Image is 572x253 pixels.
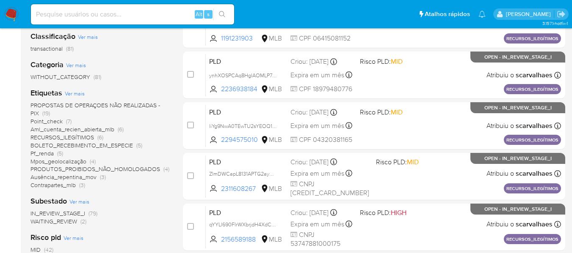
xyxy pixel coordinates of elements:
a: Notificações [478,11,486,18]
span: s [207,10,210,18]
span: 3.157.1-hotfix-1 [542,20,568,27]
span: Atalhos rápidos [425,10,470,19]
p: sara.carvalhaes@mercadopago.com.br [506,10,554,18]
span: Alt [196,10,202,18]
a: Sair [557,10,566,19]
button: search-icon [213,8,231,20]
input: Pesquise usuários ou casos... [31,9,234,20]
